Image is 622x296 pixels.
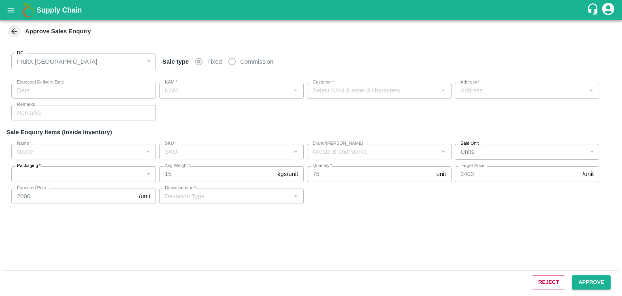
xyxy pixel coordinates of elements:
input: Address [457,85,584,96]
button: open drawer [2,1,20,19]
label: Brand/[PERSON_NAME] [313,140,363,147]
label: Name [17,140,32,147]
label: Avg Weight [165,163,190,169]
label: Packaging [17,163,41,169]
img: logo [20,2,36,18]
button: Reject [532,275,565,290]
label: DC [17,50,23,56]
strong: Sale Enquiry Items (Inside Inventory) [6,129,112,135]
input: Remarks [11,105,156,120]
input: Choose date, selected date is Sep 19, 2025 [11,83,150,98]
strong: Approve Sales Enquiry [25,28,91,34]
input: SKU [162,146,288,157]
label: KAM [165,79,177,86]
input: Deviation Type [162,191,288,202]
input: 0.0 [307,166,433,182]
button: Approve [572,275,611,290]
label: Target Price [460,163,484,169]
p: FruitX [GEOGRAPHIC_DATA] [17,57,97,66]
input: 0.0 [159,166,274,182]
label: Expected Price [17,185,47,191]
span: Fixed [207,57,222,66]
label: Customer [313,79,335,86]
input: Create Brand/Marka [309,146,436,157]
p: Units [460,147,474,156]
input: Select KAM & enter 3 characters [309,85,436,96]
label: Address [460,79,479,86]
a: Supply Chain [36,4,587,16]
span: Commission [240,57,273,66]
label: SKU [165,140,177,147]
p: unit [436,169,446,178]
label: Quantity [313,163,332,169]
label: Deviation type [165,185,196,191]
label: Expected Delivery Date [17,79,64,86]
div: account of current user [601,2,616,19]
label: Sale Unit [460,140,479,147]
p: /unit [582,169,594,178]
p: /unit [139,192,150,201]
input: KAM [162,85,288,96]
p: kgs/unit [277,169,298,178]
b: Supply Chain [36,6,82,14]
input: Name [14,146,140,157]
label: Remarks [17,101,35,108]
span: Sale type [159,58,192,65]
div: customer-support [587,3,601,17]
